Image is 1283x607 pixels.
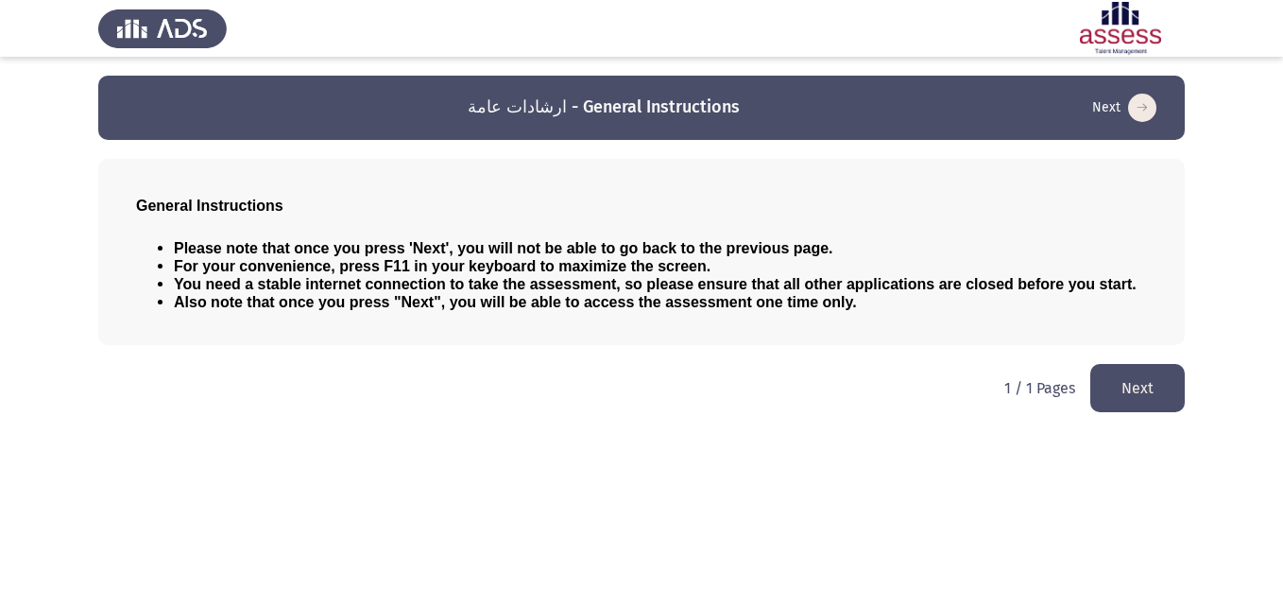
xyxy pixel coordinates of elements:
[1004,379,1075,397] p: 1 / 1 Pages
[136,198,283,214] span: General Instructions
[98,2,227,55] img: Assess Talent Management logo
[174,276,1137,292] span: You need a stable internet connection to take the assessment, so please ensure that all other app...
[1090,364,1185,412] button: load next page
[468,95,740,119] h3: ارشادات عامة - General Instructions
[1086,93,1162,123] button: load next page
[174,258,710,274] span: For your convenience, press F11 in your keyboard to maximize the screen.
[174,294,857,310] span: Also note that once you press "Next", you will be able to access the assessment one time only.
[174,240,833,256] span: Please note that once you press 'Next', you will not be able to go back to the previous page.
[1056,2,1185,55] img: Assessment logo of ASSESS Employability - EBI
